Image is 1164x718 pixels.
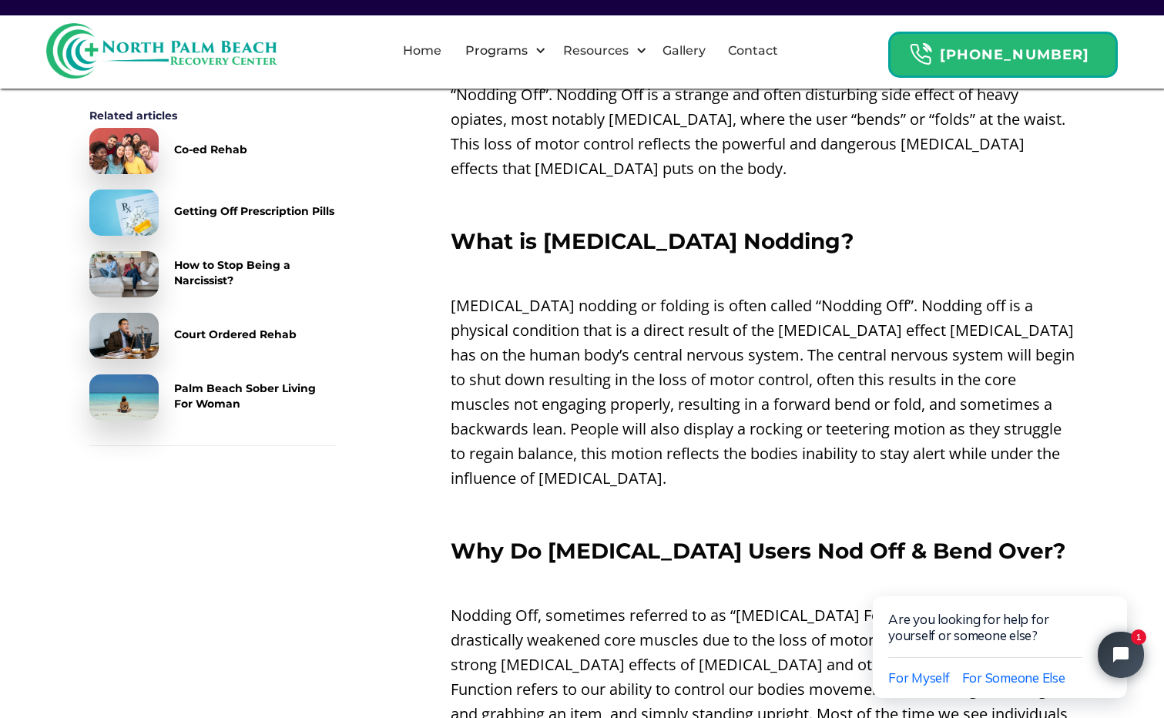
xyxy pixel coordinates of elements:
div: Related articles [89,108,336,123]
a: Contact [719,26,787,75]
p: ‍ [451,261,1075,286]
div: Programs [452,26,550,75]
div: Resources [559,42,632,60]
div: Getting Off Prescription Pills [174,203,334,219]
div: Palm Beach Sober Living For Woman [174,381,336,411]
a: Getting Off Prescription Pills [89,190,336,236]
p: ‍ [451,189,1075,213]
a: Gallery [653,26,715,75]
strong: [PHONE_NUMBER] [940,46,1089,63]
div: Programs [461,42,532,60]
p: ‍ [451,498,1075,523]
a: Co-ed Rehab [89,128,336,174]
p: ‍ [451,571,1075,596]
strong: Why Do [MEDICAL_DATA] Users Nod Off & Bend Over? [451,538,1065,564]
a: How to Stop Being a Narcissist? [89,251,336,297]
a: Home [394,26,451,75]
strong: What is [MEDICAL_DATA] Nodding? [451,228,854,254]
a: Palm Beach Sober Living For Woman [89,374,336,421]
a: Header Calendar Icons[PHONE_NUMBER] [888,24,1118,78]
iframe: Tidio Chat [840,547,1164,718]
img: Header Calendar Icons [909,42,932,66]
p: [MEDICAL_DATA] nodding or folding is often called “Nodding Off”. Nodding off is a physical condit... [451,294,1075,491]
div: Resources [550,26,651,75]
div: Co-ed Rehab [174,142,247,157]
div: Court Ordered Rehab [174,327,297,342]
p: When people take [MEDICAL_DATA] their bodies central nervous system is severely impacted. [MEDICA... [451,8,1075,181]
div: How to Stop Being a Narcissist? [174,257,336,288]
a: Court Ordered Rehab [89,313,336,359]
